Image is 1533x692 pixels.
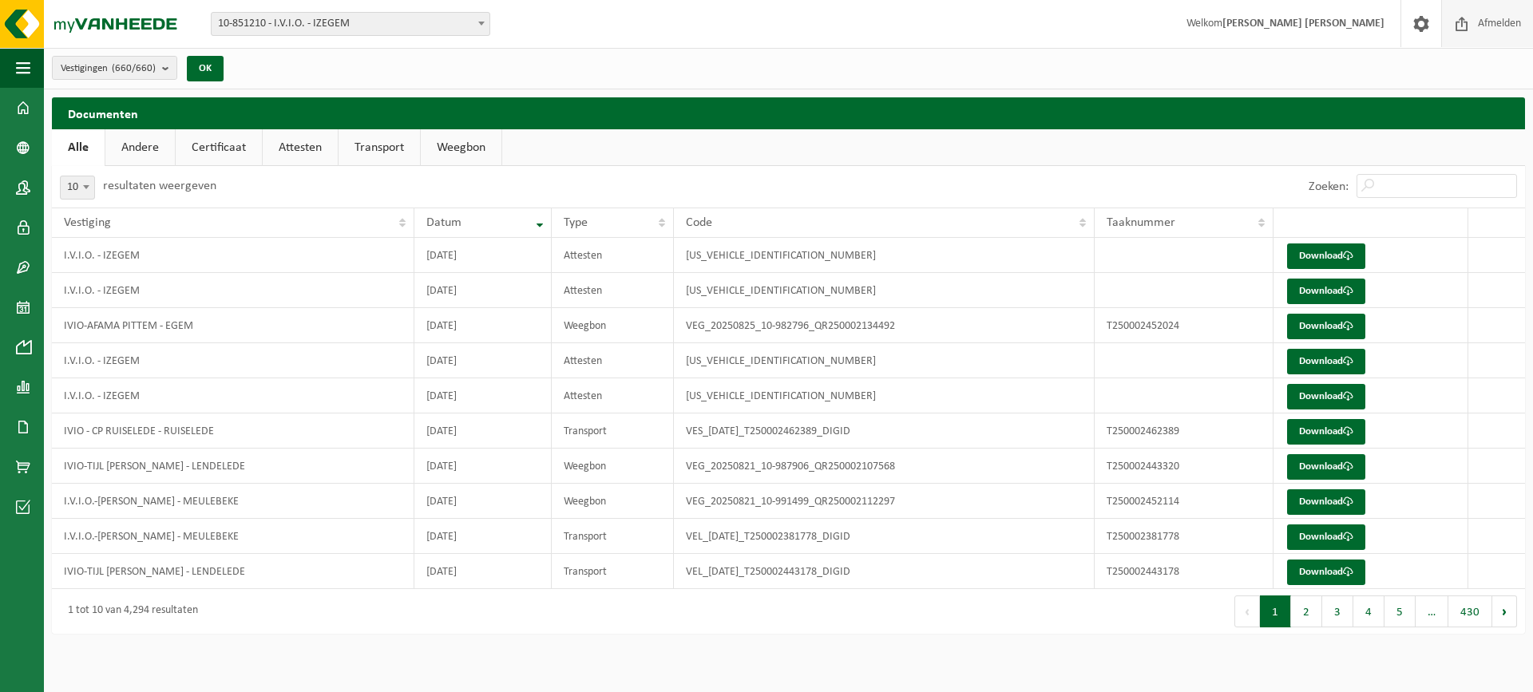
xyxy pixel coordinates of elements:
a: Download [1287,279,1365,304]
td: [DATE] [414,238,552,273]
td: [DATE] [414,413,552,449]
a: Download [1287,314,1365,339]
td: Transport [552,413,673,449]
td: IVIO-TIJL [PERSON_NAME] - LENDELEDE [52,554,414,589]
td: [DATE] [414,449,552,484]
td: VEL_[DATE]_T250002443178_DIGID [674,554,1095,589]
td: I.V.I.O.-[PERSON_NAME] - MEULEBEKE [52,519,414,554]
td: VEL_[DATE]_T250002381778_DIGID [674,519,1095,554]
td: Transport [552,554,673,589]
td: [DATE] [414,554,552,589]
button: Next [1492,595,1517,627]
label: Zoeken: [1309,180,1349,193]
strong: [PERSON_NAME] [PERSON_NAME] [1222,18,1384,30]
td: Attesten [552,378,673,413]
td: [DATE] [414,484,552,519]
td: VEG_20250821_10-987906_QR250002107568 [674,449,1095,484]
td: IVIO-AFAMA PITTEM - EGEM [52,308,414,343]
label: resultaten weergeven [103,180,216,192]
a: Download [1287,384,1365,409]
td: [US_VEHICLE_IDENTIFICATION_NUMBER] [674,378,1095,413]
button: 5 [1384,595,1416,627]
td: IVIO-TIJL [PERSON_NAME] - LENDELEDE [52,449,414,484]
button: 3 [1322,595,1353,627]
span: Type [564,216,588,229]
span: Code [686,216,712,229]
td: I.V.I.O. - IZEGEM [52,343,414,378]
span: Taaknummer [1107,216,1175,229]
h2: Documenten [52,97,1525,129]
td: I.V.I.O. - IZEGEM [52,273,414,308]
button: 4 [1353,595,1384,627]
td: T250002381778 [1095,519,1274,554]
td: Attesten [552,273,673,308]
button: 430 [1448,595,1492,627]
td: T250002443320 [1095,449,1274,484]
a: Weegbon [421,129,501,166]
td: I.V.I.O.-[PERSON_NAME] - MEULEBEKE [52,484,414,519]
button: 1 [1260,595,1291,627]
td: VEG_20250821_10-991499_QR250002112297 [674,484,1095,519]
a: Download [1287,524,1365,550]
span: Vestigingen [61,57,156,81]
td: [US_VEHICLE_IDENTIFICATION_NUMBER] [674,343,1095,378]
td: T250002443178 [1095,554,1274,589]
td: Attesten [552,238,673,273]
count: (660/660) [112,63,156,73]
td: IVIO - CP RUISELEDE - RUISELEDE [52,413,414,449]
td: [DATE] [414,378,552,413]
a: Alle [52,129,105,166]
td: I.V.I.O. - IZEGEM [52,238,414,273]
td: [DATE] [414,308,552,343]
a: Download [1287,243,1365,269]
td: Transport [552,519,673,554]
a: Download [1287,560,1365,585]
button: 2 [1291,595,1322,627]
button: Previous [1234,595,1260,627]
button: Vestigingen(660/660) [52,56,177,80]
span: 10 [60,176,95,200]
td: T250002452114 [1095,484,1274,519]
a: Download [1287,489,1365,515]
span: Vestiging [64,216,111,229]
button: OK [187,56,224,81]
td: I.V.I.O. - IZEGEM [52,378,414,413]
td: Weegbon [552,449,673,484]
td: [DATE] [414,519,552,554]
a: Transport [339,129,420,166]
td: [US_VEHICLE_IDENTIFICATION_NUMBER] [674,238,1095,273]
a: Download [1287,419,1365,445]
td: VES_[DATE]_T250002462389_DIGID [674,413,1095,449]
a: Attesten [263,129,338,166]
td: VEG_20250825_10-982796_QR250002134492 [674,308,1095,343]
a: Download [1287,349,1365,374]
td: Attesten [552,343,673,378]
span: 10-851210 - I.V.I.O. - IZEGEM [211,12,490,36]
td: T250002462389 [1095,413,1274,449]
td: Weegbon [552,308,673,343]
a: Download [1287,454,1365,480]
div: 1 tot 10 van 4,294 resultaten [60,597,198,626]
a: Certificaat [176,129,262,166]
td: [DATE] [414,343,552,378]
td: Weegbon [552,484,673,519]
td: T250002452024 [1095,308,1274,343]
span: 10-851210 - I.V.I.O. - IZEGEM [212,13,489,35]
a: Andere [105,129,175,166]
span: Datum [426,216,461,229]
span: … [1416,595,1448,627]
span: 10 [61,176,94,199]
td: [DATE] [414,273,552,308]
td: [US_VEHICLE_IDENTIFICATION_NUMBER] [674,273,1095,308]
